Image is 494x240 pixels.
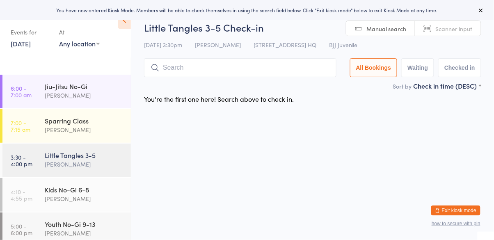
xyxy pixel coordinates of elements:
[144,41,182,49] span: [DATE] 3:30pm
[2,144,131,177] a: 3:30 -4:00 pmLittle Tangles 3-5[PERSON_NAME]
[45,160,124,169] div: [PERSON_NAME]
[144,94,294,103] div: You're the first one here! Search above to check in.
[436,25,473,33] span: Scanner input
[195,41,241,49] span: [PERSON_NAME]
[438,58,481,77] button: Checked in
[401,58,434,77] button: Waiting
[11,188,32,201] time: 4:10 - 4:55 pm
[45,125,124,135] div: [PERSON_NAME]
[11,223,32,236] time: 5:00 - 6:00 pm
[13,7,481,14] div: You have now entered Kiosk Mode. Members will be able to check themselves in using the search fie...
[11,119,30,133] time: 7:00 - 7:15 am
[11,154,32,167] time: 3:30 - 4:00 pm
[45,185,124,194] div: Kids No-Gi 6-8
[431,206,480,215] button: Exit kiosk mode
[45,194,124,203] div: [PERSON_NAME]
[11,85,32,98] time: 6:00 - 7:00 am
[414,81,481,90] div: Check in time (DESC)
[45,151,124,160] div: Little Tangles 3-5
[11,25,51,39] div: Events for
[45,82,124,91] div: Jiu-Jitsu No-Gi
[59,25,100,39] div: At
[2,75,131,108] a: 6:00 -7:00 amJiu-Jitsu No-Gi[PERSON_NAME]
[45,116,124,125] div: Sparring Class
[393,82,412,90] label: Sort by
[2,178,131,212] a: 4:10 -4:55 pmKids No-Gi 6-8[PERSON_NAME]
[432,221,480,226] button: how to secure with pin
[45,91,124,100] div: [PERSON_NAME]
[45,219,124,229] div: Youth No-Gi 9-13
[329,41,358,49] span: BJJ Juvenile
[350,58,398,77] button: All Bookings
[254,41,316,49] span: [STREET_ADDRESS] HQ
[45,229,124,238] div: [PERSON_NAME]
[2,109,131,143] a: 7:00 -7:15 amSparring Class[PERSON_NAME]
[144,58,336,77] input: Search
[11,39,31,48] a: [DATE]
[59,39,100,48] div: Any location
[367,25,407,33] span: Manual search
[144,21,481,34] h2: Little Tangles 3-5 Check-in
